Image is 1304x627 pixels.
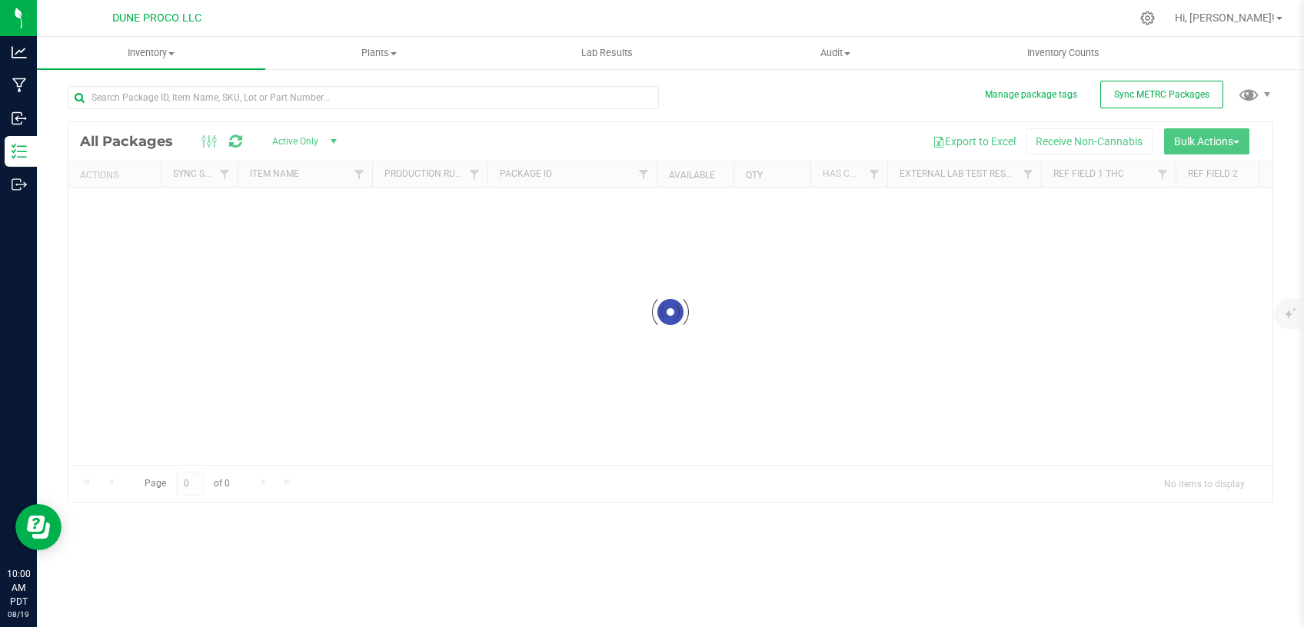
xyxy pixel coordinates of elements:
iframe: Resource center [15,504,62,550]
span: Sync METRC Packages [1114,89,1209,100]
span: Plants [266,46,493,60]
inline-svg: Outbound [12,177,27,192]
a: Inventory [37,37,265,69]
a: Plants [265,37,494,69]
a: Lab Results [493,37,721,69]
inline-svg: Inventory [12,144,27,159]
p: 10:00 AM PDT [7,567,30,609]
span: Hi, [PERSON_NAME]! [1175,12,1275,24]
span: Audit [722,46,949,60]
inline-svg: Inbound [12,111,27,126]
inline-svg: Analytics [12,45,27,60]
button: Manage package tags [985,88,1077,101]
div: Manage settings [1138,11,1157,25]
p: 08/19 [7,609,30,620]
input: Search Package ID, Item Name, SKU, Lot or Part Number... [68,86,659,109]
button: Sync METRC Packages [1100,81,1223,108]
span: Lab Results [561,46,654,60]
inline-svg: Manufacturing [12,78,27,93]
span: DUNE PROCO LLC [112,12,201,25]
a: Inventory Counts [950,37,1178,69]
span: Inventory [37,46,265,60]
a: Audit [721,37,950,69]
span: Inventory Counts [1006,46,1120,60]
